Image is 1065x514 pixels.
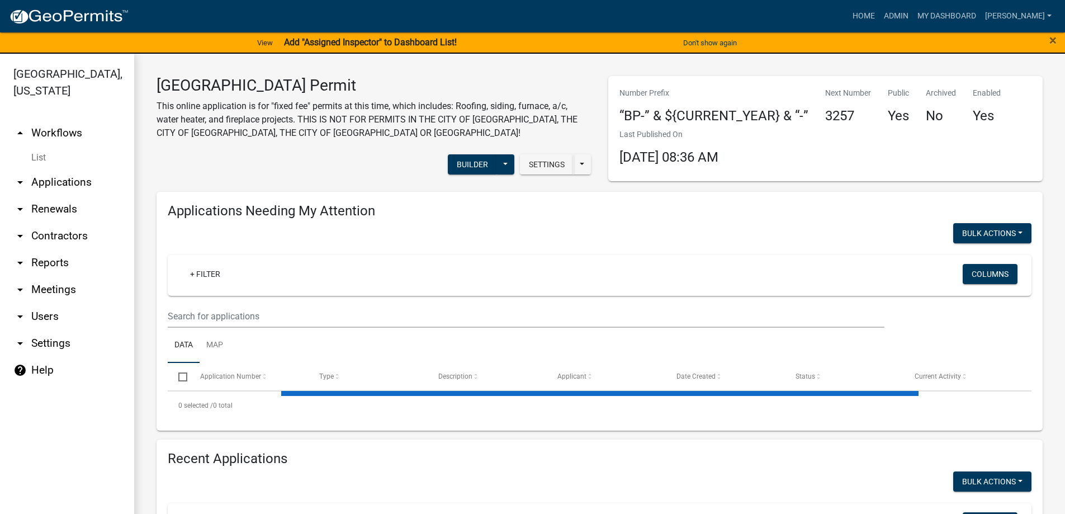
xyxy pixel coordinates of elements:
div: 0 total [168,392,1031,419]
p: Next Number [825,87,871,99]
datatable-header-cell: Applicant [547,363,666,390]
h4: Applications Needing My Attention [168,203,1031,219]
i: arrow_drop_down [13,202,27,216]
i: arrow_drop_down [13,310,27,323]
strong: Add "Assigned Inspector" to Dashboard List! [284,37,457,48]
button: Bulk Actions [953,223,1031,243]
p: This online application is for "fixed fee" permits at this time, which includes: Roofing, siding,... [157,100,591,140]
datatable-header-cell: Type [308,363,427,390]
i: arrow_drop_down [13,283,27,296]
i: arrow_drop_down [13,229,27,243]
p: Enabled [973,87,1001,99]
h4: No [926,108,956,124]
button: Columns [963,264,1017,284]
span: [DATE] 08:36 AM [619,149,718,165]
a: View [253,34,277,52]
span: 0 selected / [178,402,213,409]
a: Data [168,328,200,364]
button: Builder [448,154,497,175]
span: Date Created [676,372,716,380]
i: help [13,364,27,377]
p: Last Published On [619,129,718,140]
span: Applicant [557,372,586,380]
p: Number Prefix [619,87,808,99]
a: Home [848,6,879,27]
span: Type [319,372,334,380]
datatable-header-cell: Current Activity [904,363,1023,390]
i: arrow_drop_down [13,337,27,350]
h4: Yes [973,108,1001,124]
button: Settings [520,154,574,175]
h4: “BP-” & ${CURRENT_YEAR} & “-” [619,108,808,124]
h3: [GEOGRAPHIC_DATA] Permit [157,76,591,95]
h4: 3257 [825,108,871,124]
button: Bulk Actions [953,471,1031,492]
input: Search for applications [168,305,884,328]
span: Status [796,372,815,380]
datatable-header-cell: Description [428,363,547,390]
a: + Filter [181,264,229,284]
a: Admin [879,6,913,27]
h4: Yes [888,108,909,124]
datatable-header-cell: Select [168,363,189,390]
a: My Dashboard [913,6,981,27]
p: Public [888,87,909,99]
span: × [1049,32,1057,48]
datatable-header-cell: Application Number [189,363,308,390]
datatable-header-cell: Status [785,363,904,390]
i: arrow_drop_down [13,256,27,270]
a: [PERSON_NAME] [981,6,1056,27]
a: Map [200,328,230,364]
i: arrow_drop_down [13,176,27,189]
span: Application Number [200,372,261,380]
datatable-header-cell: Date Created [666,363,785,390]
span: Current Activity [915,372,961,380]
span: Description [438,372,472,380]
i: arrow_drop_up [13,126,27,140]
h4: Recent Applications [168,451,1031,467]
p: Archived [926,87,956,99]
button: Close [1049,34,1057,47]
button: Don't show again [679,34,741,52]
